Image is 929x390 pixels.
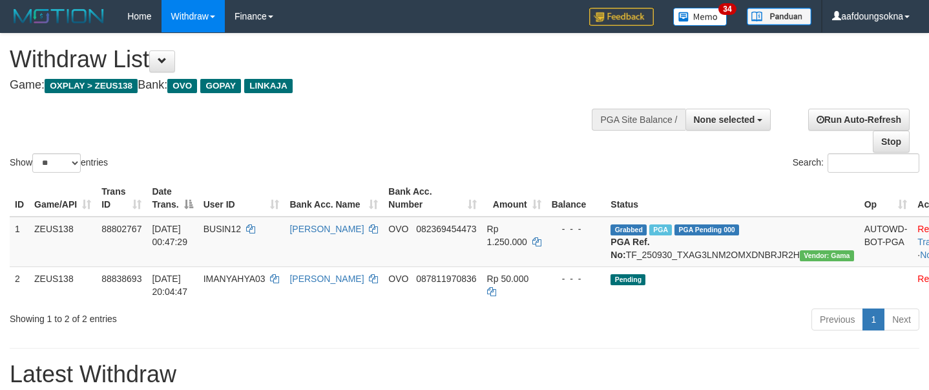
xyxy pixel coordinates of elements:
a: Run Auto-Refresh [808,109,910,131]
span: Grabbed [611,224,647,235]
td: TF_250930_TXAG3LNM2OMXDNBRJR2H [605,217,859,267]
span: Copy 082369454473 to clipboard [416,224,476,234]
span: 88838693 [101,274,141,284]
th: Date Trans.: activate to sort column descending [147,180,198,217]
button: None selected [685,109,771,131]
span: Rp 50.000 [487,274,529,284]
td: ZEUS138 [29,266,96,303]
span: None selected [694,114,755,125]
span: Pending [611,274,645,285]
img: MOTION_logo.png [10,6,108,26]
span: 88802767 [101,224,141,234]
th: Op: activate to sort column ascending [859,180,913,217]
th: Status [605,180,859,217]
span: BUSIN12 [204,224,241,234]
td: AUTOWD-BOT-PGA [859,217,913,267]
th: Balance [547,180,606,217]
a: 1 [862,309,884,330]
select: Showentries [32,153,81,173]
img: panduan.png [747,8,811,25]
h4: Game: Bank: [10,79,607,92]
th: Bank Acc. Name: activate to sort column ascending [284,180,383,217]
span: [DATE] 00:47:29 [152,224,187,247]
td: 2 [10,266,29,303]
div: - - - [552,272,601,285]
span: OVO [388,224,408,234]
img: Button%20Memo.svg [673,8,727,26]
label: Search: [793,153,919,173]
img: Feedback.jpg [589,8,654,26]
b: PGA Ref. No: [611,237,649,260]
label: Show entries [10,153,108,173]
th: User ID: activate to sort column ascending [198,180,285,217]
span: [DATE] 20:04:47 [152,274,187,297]
span: OXPLAY > ZEUS138 [45,79,138,93]
div: Showing 1 to 2 of 2 entries [10,307,377,325]
div: - - - [552,222,601,235]
a: [PERSON_NAME] [289,224,364,234]
th: Game/API: activate to sort column ascending [29,180,96,217]
span: IMANYAHYA03 [204,274,266,284]
a: [PERSON_NAME] [289,274,364,284]
input: Search: [828,153,919,173]
th: ID [10,180,29,217]
th: Amount: activate to sort column ascending [482,180,547,217]
a: Previous [811,309,863,330]
span: OVO [167,79,197,93]
a: Next [884,309,919,330]
td: ZEUS138 [29,217,96,267]
span: PGA Pending [674,224,739,235]
td: 1 [10,217,29,267]
th: Bank Acc. Number: activate to sort column ascending [383,180,481,217]
span: Copy 087811970836 to clipboard [416,274,476,284]
span: 34 [718,3,736,15]
span: Rp 1.250.000 [487,224,527,247]
h1: Withdraw List [10,47,607,72]
div: PGA Site Balance / [592,109,685,131]
span: LINKAJA [244,79,293,93]
h1: Latest Withdraw [10,362,919,387]
span: Vendor URL: https://trx31.1velocity.biz [800,250,854,261]
th: Trans ID: activate to sort column ascending [96,180,147,217]
span: OVO [388,274,408,284]
span: Marked by aafsreyleap [649,224,672,235]
a: Stop [873,131,910,153]
span: GOPAY [200,79,241,93]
